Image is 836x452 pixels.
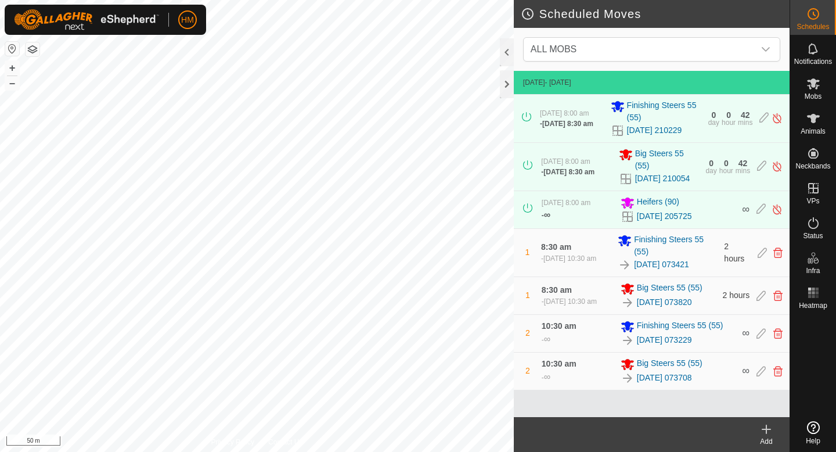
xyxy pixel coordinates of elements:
span: [DATE] 8:00 am [541,157,590,166]
span: [DATE] 8:00 am [540,109,589,117]
button: – [5,76,19,90]
span: Big Steers 55 (55) [637,357,702,371]
div: dropdown trigger [754,38,777,61]
a: Help [790,417,836,449]
a: Contact Us [268,437,302,447]
span: 2 [525,366,530,375]
div: - [542,208,550,222]
span: Infra [806,267,820,274]
span: Status [803,232,823,239]
img: To [621,296,635,310]
div: - [542,296,597,307]
div: 0 [724,159,729,167]
div: 0 [709,159,714,167]
span: ALL MOBS [531,44,576,54]
span: Schedules [797,23,829,30]
span: Finishing Steers 55 (55) [634,234,717,258]
span: [DATE] 10:30 am [544,297,597,306]
img: Turn off schedule move [772,203,783,216]
span: [DATE] 8:30 am [543,168,594,176]
span: HM [181,14,194,26]
span: Neckbands [795,163,830,170]
img: To [621,333,635,347]
span: Big Steers 55 (55) [637,282,702,296]
div: - [542,332,550,346]
span: [DATE] [523,78,545,87]
span: VPs [806,198,819,205]
span: [DATE] 8:00 am [542,199,590,207]
span: 2 [525,328,530,338]
span: ALL MOBS [526,38,754,61]
span: 2 hours [724,242,744,263]
span: 8:30 am [541,242,571,252]
div: hour [719,167,733,174]
img: To [621,371,635,385]
span: Big Steers 55 (55) [635,148,699,172]
span: Finishing Steers 55 (55) [627,99,701,124]
div: 0 [726,111,731,119]
a: [DATE] 073820 [637,296,692,308]
div: hour [722,119,736,126]
span: 10:30 am [542,321,576,331]
span: ∞ [742,327,749,339]
div: 42 [741,111,750,119]
span: 1 [525,247,530,257]
span: [DATE] 8:30 am [542,120,593,128]
span: - [DATE] [545,78,571,87]
div: - [541,167,594,177]
button: + [5,61,19,75]
span: ∞ [742,203,749,215]
span: 10:30 am [542,359,576,368]
span: Help [806,437,820,444]
div: day [708,119,719,126]
span: Heifers (90) [637,196,679,210]
div: mins [738,119,752,126]
div: Add [743,436,790,447]
a: Privacy Policy [211,437,254,447]
div: - [540,119,593,129]
span: Finishing Steers 55 (55) [637,320,723,333]
img: Gallagher Logo [14,9,159,30]
span: ∞ [544,372,550,382]
div: - [541,253,596,264]
span: Heatmap [799,302,827,309]
a: [DATE] 073708 [637,372,692,384]
h2: Scheduled Moves [521,7,790,21]
span: 8:30 am [542,285,572,295]
div: - [542,370,550,384]
span: ∞ [544,334,550,344]
span: [DATE] 10:30 am [543,254,596,263]
button: Map Layers [26,42,39,56]
div: day [705,167,716,174]
a: [DATE] 210229 [627,124,682,137]
img: Turn off schedule move [772,112,783,124]
span: Animals [801,128,826,135]
img: To [618,258,632,272]
div: 0 [711,111,716,119]
a: [DATE] 205725 [637,210,692,223]
img: Turn off schedule move [772,160,783,173]
span: 1 [525,290,530,300]
div: 42 [738,159,748,167]
span: ∞ [742,365,749,376]
a: [DATE] 073421 [634,259,689,271]
span: 2 hours [723,290,750,300]
a: [DATE] 073229 [637,334,692,346]
div: mins [736,167,750,174]
span: Mobs [805,93,821,100]
span: Notifications [794,58,832,65]
span: ∞ [544,210,550,220]
a: [DATE] 210054 [635,173,690,185]
button: Reset Map [5,42,19,56]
